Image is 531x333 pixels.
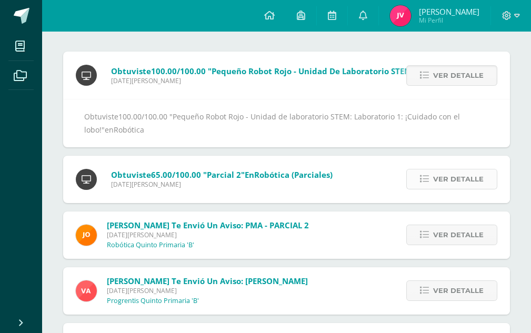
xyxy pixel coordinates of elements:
span: [DATE][PERSON_NAME] [107,230,309,239]
span: 65.00/100.00 [151,169,201,180]
span: Ver detalle [433,281,484,300]
span: "Pequeño Robot Rojo - Unidad de laboratorio STEM: Laboratorio 1: ¡Cuidado con el lobo!" [84,112,460,135]
span: [PERSON_NAME] te envió un aviso: [PERSON_NAME] [107,276,308,286]
span: [PERSON_NAME] [419,6,479,17]
span: [PERSON_NAME] te envió un aviso: PMA - PARCIAL 2 [107,220,309,230]
span: Mi Perfil [419,16,479,25]
p: Robótica Quinto Primaria 'B' [107,241,194,249]
span: [DATE][PERSON_NAME] [107,286,308,295]
div: Obtuviste en [84,110,489,136]
img: 7a80fdc5f59928efee5a6dcd101d4975.png [76,280,97,301]
span: Ver detalle [433,225,484,245]
span: Ver detalle [433,169,484,189]
span: Robótica [114,125,144,135]
img: 949a1c422ca3a238a8a780eed1e7fe8c.png [390,5,411,26]
span: [DATE][PERSON_NAME] [111,180,333,189]
span: "Parcial 2" [203,169,245,180]
span: 100.00/100.00 [151,66,206,76]
span: Robótica (Parciales) [254,169,333,180]
span: Obtuviste en [111,169,333,180]
span: 100.00/100.00 [118,112,167,122]
span: Ver detalle [433,66,484,85]
p: Progrentis Quinto Primaria 'B' [107,297,199,305]
img: 30108eeae6c649a9a82bfbaad6c0d1cb.png [76,225,97,246]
